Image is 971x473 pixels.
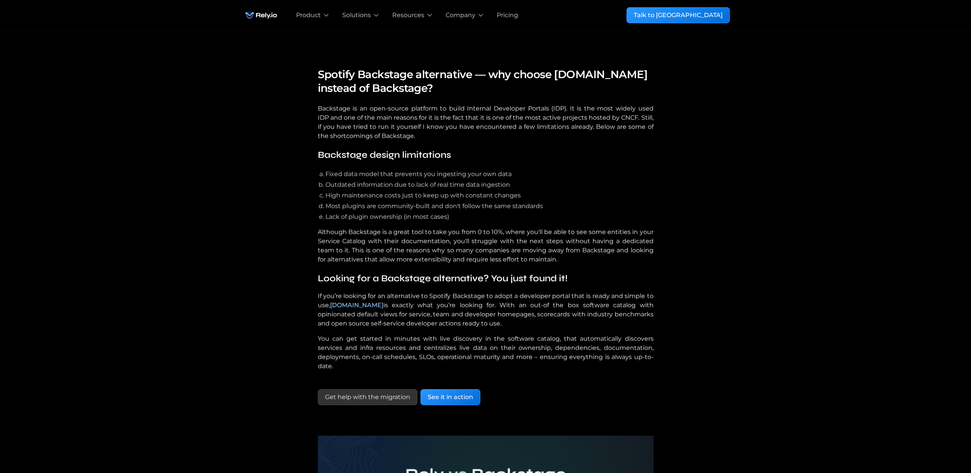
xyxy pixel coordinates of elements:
p: Backstage is an open-source platform to build Internal Developer Portals (IDP). It is the most wi... [318,104,654,141]
li: Most plugins are community-built and don't follow the same standards [325,202,654,211]
p: Although Backstage is a great tool to take you from 0 to 10%, where you'll be able to see some en... [318,228,654,264]
h4: Spotify Backstage alternative — why choose [DOMAIN_NAME] instead of Backstage? [318,67,654,95]
a: Pricing [497,11,518,20]
div: See it in action [428,393,473,402]
div: Get help with the migration [325,393,410,402]
li: High maintenance costs just to keep up with constant changes [325,191,654,200]
a: Get help with the migration [318,389,417,405]
a: [DOMAIN_NAME] [330,301,383,309]
img: Rely.io logo [242,8,281,23]
div: Company [446,11,475,20]
li: Outdated information due to lack of real time data ingestion [325,180,654,189]
p: If you’re looking for an alternative to Spotify Backstage to adopt a developer portal that is rea... [318,292,654,328]
p: You can get started in minutes with live discovery in the software catalog, that automatically di... [318,334,654,371]
li: Lack of plugin ownership (in most cases) [325,212,654,221]
li: Fixed data model that prevents you ingesting your own data [325,170,654,179]
a: home [242,8,281,23]
div: Talk to [GEOGRAPHIC_DATA] [634,11,723,20]
a: See it in action [420,389,480,405]
h5: Backstage design limitations [318,148,654,162]
h5: Looking for a Backstage alternative? You just found it! [318,272,654,285]
a: Talk to [GEOGRAPHIC_DATA] [626,7,730,23]
div: Resources [392,11,424,20]
div: Solutions [342,11,371,20]
div: Product [296,11,321,20]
